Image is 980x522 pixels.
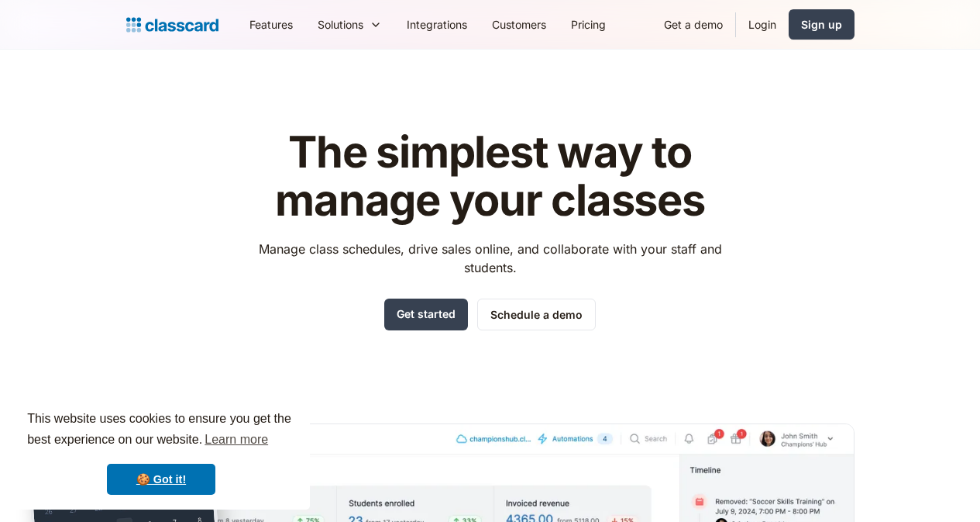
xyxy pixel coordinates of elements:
div: Solutions [318,16,363,33]
a: Schedule a demo [477,299,596,330]
div: Solutions [305,7,394,42]
a: Get a demo [652,7,735,42]
a: Features [237,7,305,42]
a: Get started [384,299,468,330]
a: learn more about cookies [202,428,270,451]
div: cookieconsent [12,395,310,510]
a: Sign up [789,9,854,40]
a: dismiss cookie message [107,464,215,495]
a: Login [736,7,789,42]
div: Sign up [801,16,842,33]
p: Manage class schedules, drive sales online, and collaborate with your staff and students. [244,240,736,277]
span: This website uses cookies to ensure you get the best experience on our website. [27,410,295,451]
a: Logo [126,14,218,36]
a: Pricing [559,7,618,42]
a: Customers [480,7,559,42]
a: Integrations [394,7,480,42]
h1: The simplest way to manage your classes [244,129,736,224]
